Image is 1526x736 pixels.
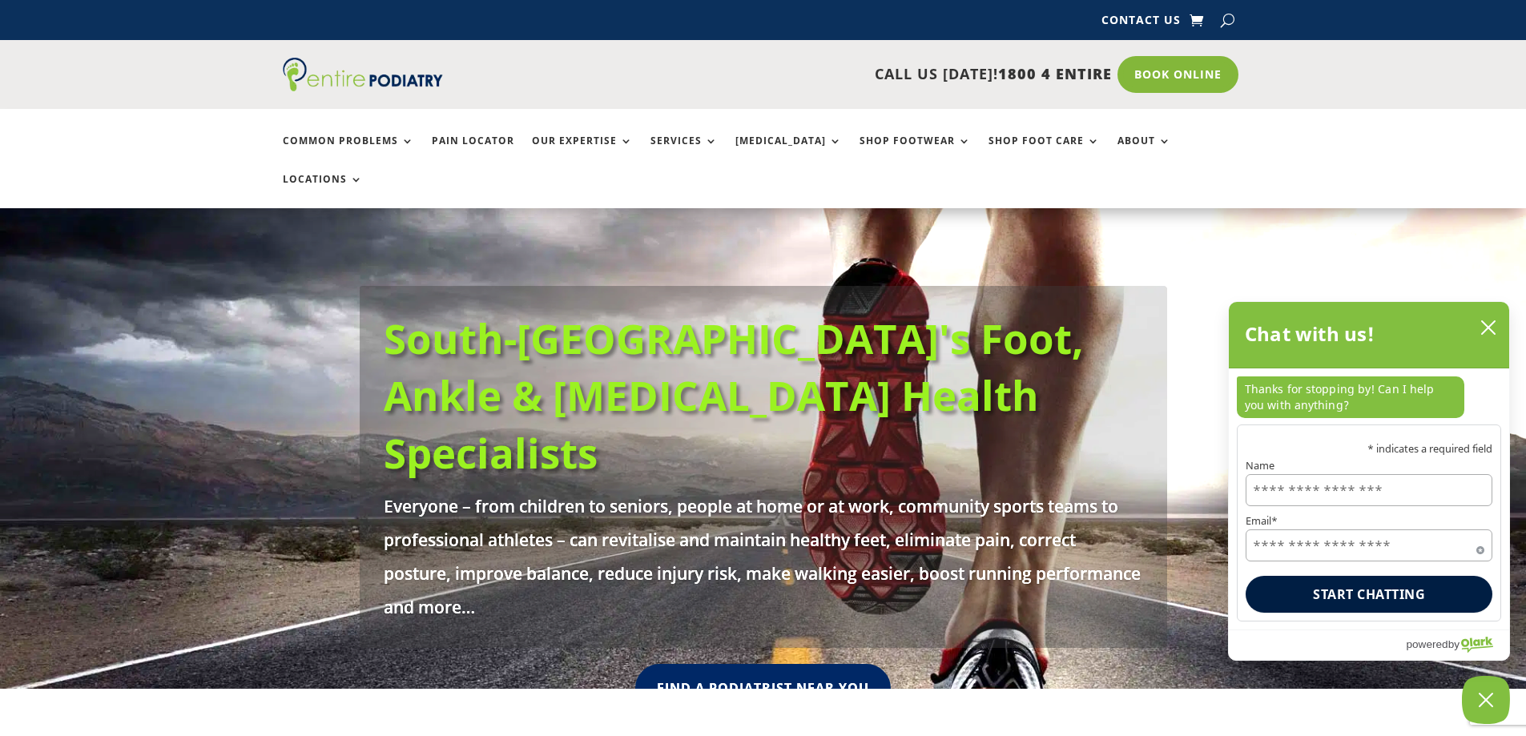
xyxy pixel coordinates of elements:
button: Start chatting [1246,576,1492,613]
p: Everyone – from children to seniors, people at home or at work, community sports teams to profess... [384,489,1143,624]
h2: Chat with us! [1245,318,1375,350]
a: About [1117,135,1171,170]
a: Services [650,135,718,170]
a: Entire Podiatry [283,78,443,95]
a: Our Expertise [532,135,633,170]
label: Name [1246,461,1492,471]
label: Email* [1246,517,1492,527]
div: olark chatbox [1228,301,1510,661]
p: CALL US [DATE]! [505,64,1112,85]
input: Name [1246,474,1492,506]
a: Common Problems [283,135,414,170]
a: Shop Footwear [860,135,971,170]
span: powered [1406,634,1447,654]
input: Email [1246,529,1492,561]
a: South-[GEOGRAPHIC_DATA]'s Foot, Ankle & [MEDICAL_DATA] Health Specialists [384,310,1084,481]
span: by [1448,634,1460,654]
a: [MEDICAL_DATA] [735,135,842,170]
a: Pain Locator [432,135,514,170]
a: Locations [283,174,363,208]
button: close chatbox [1476,316,1501,340]
a: Book Online [1117,56,1238,93]
button: Close Chatbox [1462,676,1510,724]
a: Find A Podiatrist Near You [635,664,891,713]
p: Thanks for stopping by! Can I help you with anything? [1237,376,1464,418]
a: Shop Foot Care [988,135,1100,170]
p: * indicates a required field [1246,444,1492,454]
span: 1800 4 ENTIRE [998,64,1112,83]
a: Contact Us [1101,14,1181,32]
a: Powered by Olark [1406,630,1509,660]
div: chat [1229,368,1509,424]
span: Required field [1476,543,1484,551]
img: logo (1) [283,58,443,91]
